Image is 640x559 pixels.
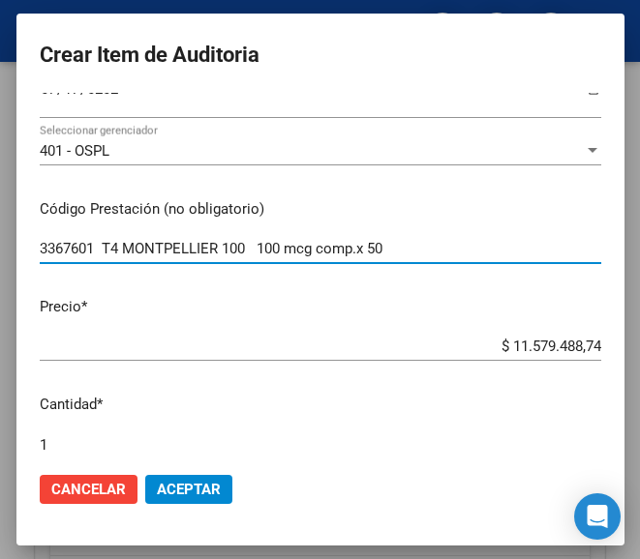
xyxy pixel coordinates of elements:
[145,475,232,504] button: Aceptar
[157,481,221,498] span: Aceptar
[51,481,126,498] span: Cancelar
[40,296,601,318] p: Precio
[40,142,109,160] span: 401 - OSPL
[40,37,601,74] h2: Crear Item de Auditoria
[40,475,137,504] button: Cancelar
[574,493,621,540] div: Open Intercom Messenger
[40,198,601,221] p: Código Prestación (no obligatorio)
[40,394,601,416] p: Cantidad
